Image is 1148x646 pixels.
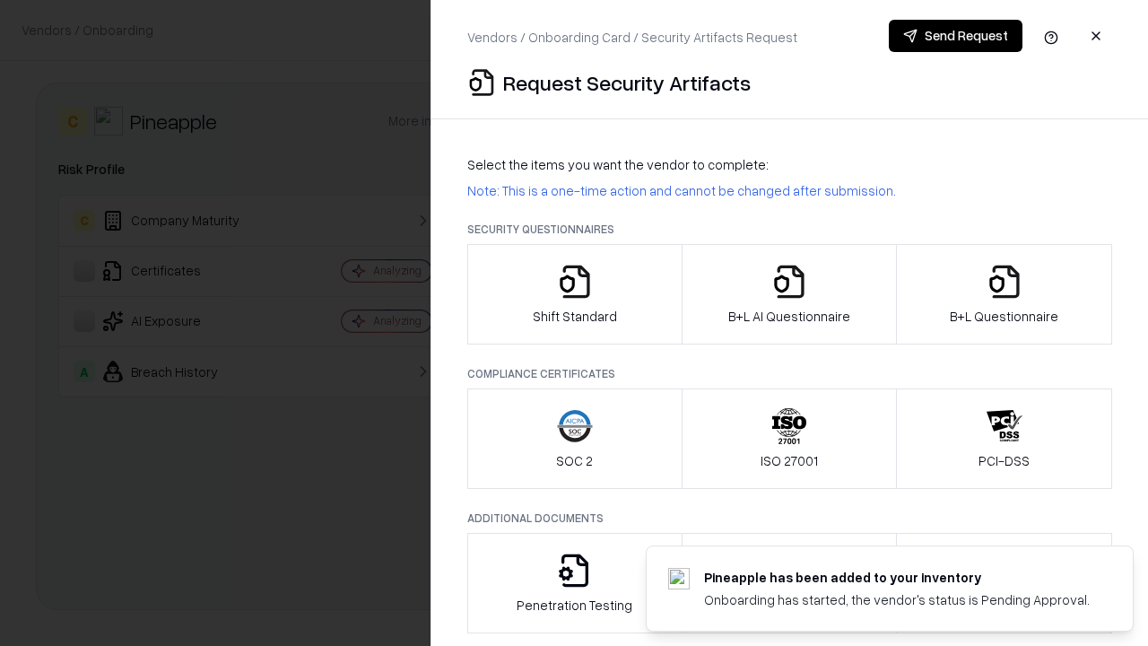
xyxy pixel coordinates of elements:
img: pineappleenergy.com [668,568,690,589]
div: Pineapple has been added to your inventory [704,568,1090,587]
div: Onboarding has started, the vendor's status is Pending Approval. [704,590,1090,609]
button: PCI-DSS [896,388,1112,489]
p: Compliance Certificates [467,366,1112,381]
p: Request Security Artifacts [503,68,751,97]
p: PCI-DSS [978,451,1030,470]
button: Penetration Testing [467,533,683,633]
p: ISO 27001 [761,451,818,470]
button: Send Request [889,20,1022,52]
p: Note: This is a one-time action and cannot be changed after submission. [467,181,1112,200]
button: B+L Questionnaire [896,244,1112,345]
button: Shift Standard [467,244,683,345]
p: Vendors / Onboarding Card / Security Artifacts Request [467,28,797,47]
p: SOC 2 [556,451,593,470]
button: ISO 27001 [682,388,898,489]
p: Select the items you want the vendor to complete: [467,155,1112,174]
p: Security Questionnaires [467,222,1112,237]
button: B+L AI Questionnaire [682,244,898,345]
p: Additional Documents [467,511,1112,526]
p: Penetration Testing [517,596,632,615]
button: SOC 2 [467,388,683,489]
button: Privacy Policy [682,533,898,633]
p: B+L AI Questionnaire [728,307,850,326]
p: B+L Questionnaire [950,307,1058,326]
button: Data Processing Agreement [896,533,1112,633]
p: Shift Standard [533,307,617,326]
